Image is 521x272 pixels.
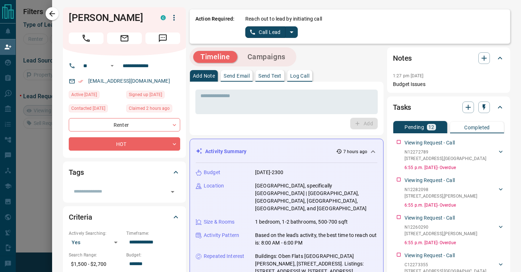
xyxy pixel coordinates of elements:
[69,12,150,23] h1: [PERSON_NAME]
[393,81,504,88] p: Budget Issues
[204,252,244,260] p: Repeated Interest
[404,155,486,162] p: [STREET_ADDRESS] , [GEOGRAPHIC_DATA]
[145,33,180,44] span: Message
[404,214,455,222] p: Viewing Request - Call
[255,232,377,247] p: Based on the lead's activity, the best time to reach out is: 8:00 AM - 6:00 PM
[193,73,215,78] p: Add Note
[428,125,435,130] p: 12
[290,73,309,78] p: Log Call
[129,105,170,112] span: Claimed 2 hours ago
[69,118,180,131] div: Renter
[126,104,180,115] div: Mon Aug 18 2025
[404,239,504,246] p: 6:55 p.m. [DATE] - Overdue
[464,125,490,130] p: Completed
[195,15,234,38] p: Action Required:
[404,224,477,230] p: N12260290
[245,26,298,38] div: split button
[168,187,178,197] button: Open
[404,177,455,184] p: Viewing Request - Call
[404,186,477,193] p: N12282098
[126,252,180,258] p: Budget:
[69,91,123,101] div: Wed Aug 13 2025
[204,218,235,226] p: Size & Rooms
[69,167,84,178] h2: Tags
[69,211,92,223] h2: Criteria
[196,145,377,158] div: Activity Summary7 hours ago
[71,91,97,98] span: Active [DATE]
[404,223,504,238] div: N12260290[STREET_ADDRESS],[PERSON_NAME]
[129,91,162,98] span: Signed up [DATE]
[245,26,285,38] button: Call Lead
[107,33,142,44] span: Email
[69,230,123,237] p: Actively Searching:
[404,149,486,155] p: N12272789
[69,104,123,115] div: Mon Jun 16 2025
[69,164,180,181] div: Tags
[393,73,424,78] p: 1:27 pm [DATE]
[69,137,180,151] div: HOT
[404,164,504,171] p: 6:55 p.m. [DATE] - Overdue
[255,182,377,212] p: [GEOGRAPHIC_DATA], specifically [GEOGRAPHIC_DATA] | [GEOGRAPHIC_DATA], [GEOGRAPHIC_DATA], [GEOGRA...
[224,73,250,78] p: Send Email
[240,51,293,63] button: Campaigns
[108,61,117,70] button: Open
[404,147,504,163] div: N12272789[STREET_ADDRESS],[GEOGRAPHIC_DATA]
[393,52,412,64] h2: Notes
[78,79,83,84] svg: Email Verified
[404,230,477,237] p: [STREET_ADDRESS] , [PERSON_NAME]
[88,78,170,84] a: [EMAIL_ADDRESS][DOMAIN_NAME]
[161,15,166,20] div: condos.ca
[204,232,239,239] p: Activity Pattern
[69,33,103,44] span: Call
[69,237,123,248] div: Yes
[404,125,424,130] p: Pending
[126,91,180,101] div: Thu Jan 19 2023
[71,105,105,112] span: Contacted [DATE]
[404,202,504,208] p: 6:55 p.m. [DATE] - Overdue
[204,169,220,176] p: Budget
[245,15,322,23] p: Reach out to lead by initiating call
[193,51,237,63] button: Timeline
[393,99,504,116] div: Tasks
[343,148,367,155] p: 7 hours ago
[404,262,486,268] p: C12273355
[255,169,283,176] p: [DATE]-2300
[393,102,411,113] h2: Tasks
[393,49,504,67] div: Notes
[69,258,123,270] p: $1,500 - $2,700
[404,139,455,147] p: Viewing Request - Call
[404,252,455,259] p: Viewing Request - Call
[69,208,180,226] div: Criteria
[126,230,180,237] p: Timeframe:
[204,182,224,190] p: Location
[69,252,123,258] p: Search Range:
[258,73,281,78] p: Send Text
[404,185,504,201] div: N12282098[STREET_ADDRESS],[PERSON_NAME]
[255,218,348,226] p: 1 bedroom, 1-2 bathrooms, 500-700 sqft
[404,193,477,199] p: [STREET_ADDRESS] , [PERSON_NAME]
[205,148,246,155] p: Activity Summary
